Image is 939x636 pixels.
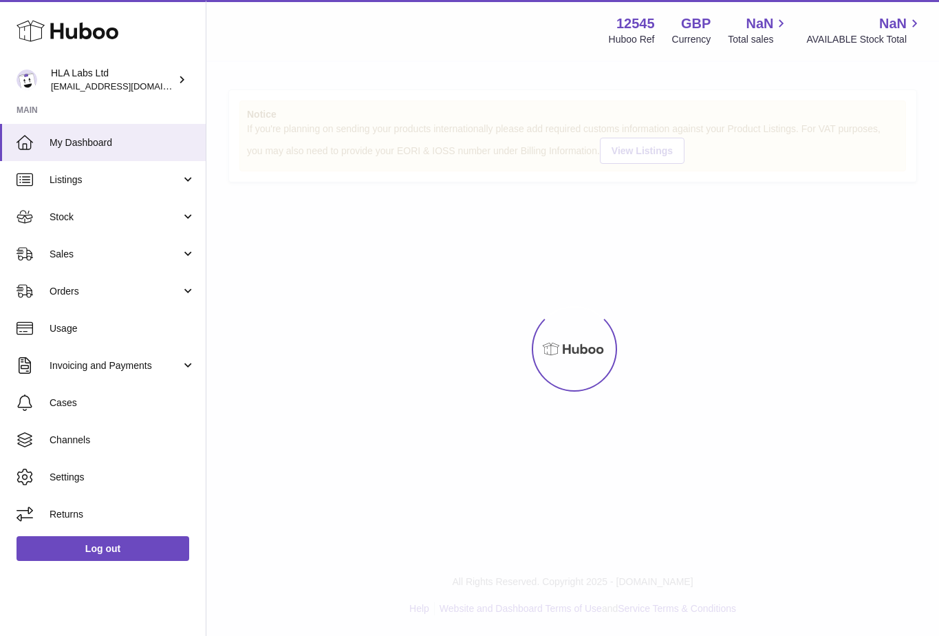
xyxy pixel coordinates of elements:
span: NaN [879,14,907,33]
div: Huboo Ref [609,33,655,46]
span: Listings [50,173,181,187]
div: HLA Labs Ltd [51,67,175,93]
span: AVAILABLE Stock Total [806,33,922,46]
strong: GBP [681,14,711,33]
span: My Dashboard [50,136,195,149]
span: Total sales [728,33,789,46]
img: clinton@newgendirect.com [17,70,37,90]
span: Sales [50,248,181,261]
span: Usage [50,322,195,335]
span: Settings [50,471,195,484]
div: Currency [672,33,711,46]
a: NaN AVAILABLE Stock Total [806,14,922,46]
span: NaN [746,14,773,33]
strong: 12545 [616,14,655,33]
span: Stock [50,211,181,224]
span: Invoicing and Payments [50,359,181,372]
span: Channels [50,434,195,447]
span: Cases [50,396,195,410]
span: Returns [50,508,195,521]
span: Orders [50,285,181,298]
a: NaN Total sales [728,14,789,46]
a: Log out [17,536,189,561]
span: [EMAIL_ADDRESS][DOMAIN_NAME] [51,81,202,92]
